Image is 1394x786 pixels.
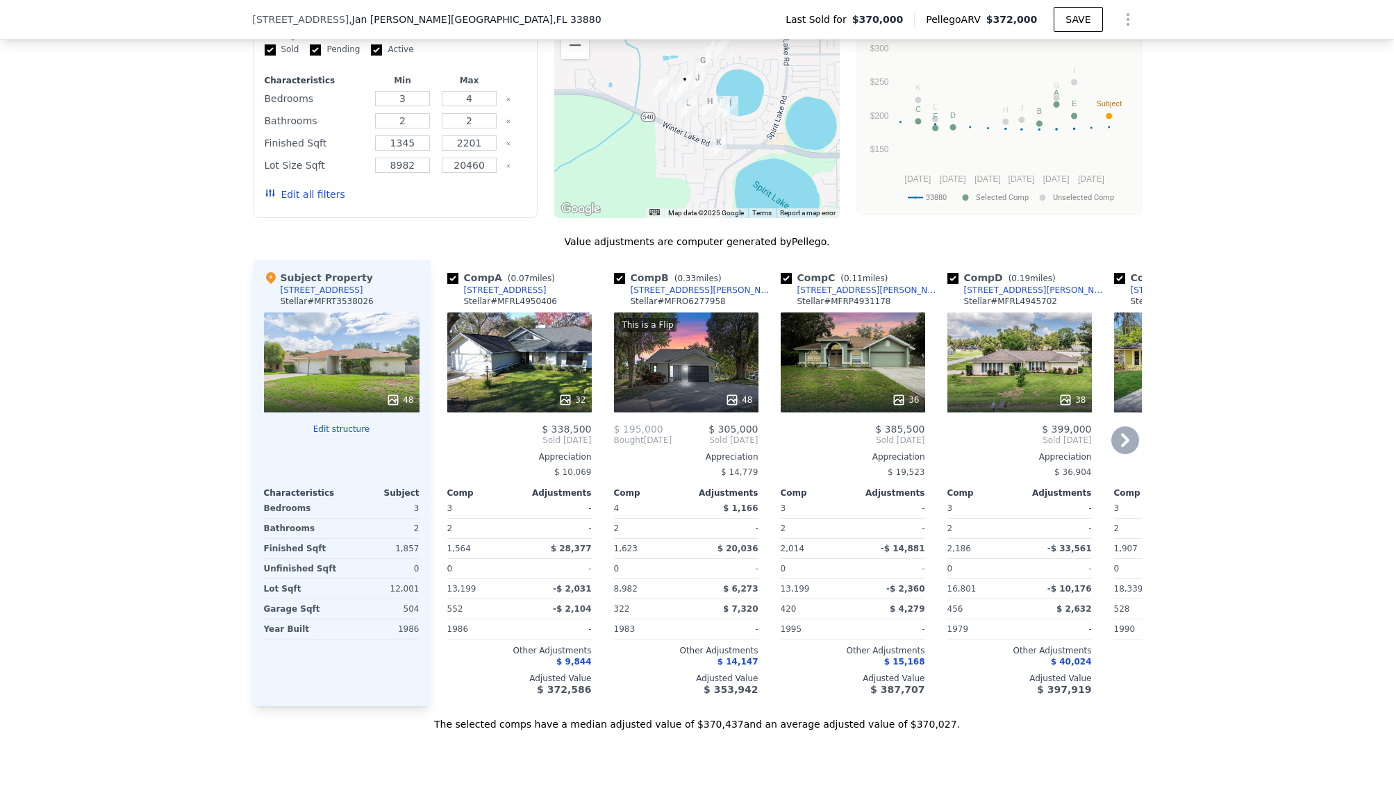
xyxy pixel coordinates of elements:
div: 1990 [1114,619,1184,639]
text: K [915,83,921,92]
label: Active [371,44,413,56]
div: 1983 [614,619,683,639]
span: 456 [947,604,963,614]
span: $ 385,500 [875,424,924,435]
span: Bought [614,435,644,446]
label: Pending [310,44,360,56]
img: Google [558,200,604,218]
div: Max [439,75,500,86]
div: 38 [1059,393,1086,407]
div: 4419 Burlington Dr [673,81,688,104]
div: 191 Lake Thomas Dr [702,94,717,118]
div: 4214 Thomas Wood Ln [653,76,668,99]
div: 36 [892,393,919,407]
span: 0 [947,564,953,574]
div: Comp C [781,271,894,285]
text: $250 [870,77,888,87]
div: Stellar # MFRP4934770 [1131,296,1225,307]
div: Appreciation [447,451,592,462]
div: Comp [947,487,1020,499]
span: $370,000 [852,12,904,26]
input: Pending [310,44,321,56]
input: Active [371,44,382,56]
span: $ 19,523 [888,467,924,477]
div: - [1022,519,1092,538]
div: Stellar # MFRL4950406 [464,296,557,307]
span: $ 6,273 [723,584,758,594]
span: 0 [781,564,786,574]
text: H [1002,106,1008,114]
div: [STREET_ADDRESS][PERSON_NAME] [797,285,942,296]
div: 32 [558,393,586,407]
div: Characteristics [265,75,367,86]
span: 3 [947,503,953,513]
div: The selected comps have a median adjusted value of $370,437 and an average adjusted value of $370... [253,706,1142,731]
span: 0.07 [511,274,530,283]
div: - [522,619,592,639]
text: D [950,111,956,119]
text: A [1054,88,1059,97]
span: $ 9,844 [556,657,591,667]
div: 2 [1114,519,1184,538]
div: Adjustments [520,487,592,499]
div: Bathrooms [265,111,367,131]
div: Adjusted Value [781,673,925,684]
div: Bedrooms [264,499,339,518]
span: Sold [DATE] [947,435,1092,446]
span: $ 1,166 [723,503,758,513]
div: [DATE] [614,435,672,446]
div: Comp [781,487,853,499]
input: Sold [265,44,276,56]
text: B [1036,107,1041,115]
div: Bathrooms [264,519,339,538]
div: - [689,559,758,578]
span: 13,199 [447,584,476,594]
div: Lot Size Sqft [265,156,367,175]
text: Selected Comp [976,193,1029,202]
span: 13,199 [781,584,810,594]
div: [STREET_ADDRESS] [281,285,363,296]
div: - [856,519,925,538]
text: C [915,105,920,113]
div: Other Adjustments [947,645,1092,656]
a: [STREET_ADDRESS][PERSON_NAME] [947,285,1109,296]
div: Unfinished Sqft [264,559,339,578]
div: This is a Flip [620,318,677,332]
button: Clear [506,97,511,102]
span: 322 [614,604,630,614]
div: - [689,619,758,639]
svg: A chart. [865,38,1133,212]
div: Appreciation [947,451,1092,462]
span: ( miles) [1003,274,1061,283]
span: 0.19 [1011,274,1030,283]
div: Characteristics [264,487,342,499]
div: 1995 [781,619,850,639]
span: 0.11 [844,274,863,283]
div: Comp [447,487,520,499]
div: 2 [781,519,850,538]
span: 8,982 [614,584,638,594]
div: - [856,619,925,639]
span: 3 [1114,503,1120,513]
span: 18,339 [1114,584,1143,594]
div: 1979 [947,619,1017,639]
span: [STREET_ADDRESS] [253,12,349,26]
div: Stellar # MFRT3538026 [281,296,374,307]
div: Stellar # MFRL4945702 [964,296,1057,307]
div: 1409 Berkley Ct [695,53,711,77]
span: $372,000 [986,14,1038,25]
div: 4211 Shadow Wood Dr [711,135,727,159]
span: 4 [614,503,620,513]
span: $ 399,000 [1042,424,1091,435]
div: Adjusted Value [947,673,1092,684]
button: Edit structure [264,424,420,435]
span: Pellego ARV [926,12,986,26]
div: 504 [345,599,420,619]
text: 33880 [926,193,947,202]
label: Sold [265,44,299,56]
button: Clear [506,119,511,124]
span: $ 4,279 [890,604,924,614]
span: 1,564 [447,544,471,553]
span: Last Sold for [786,12,852,26]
